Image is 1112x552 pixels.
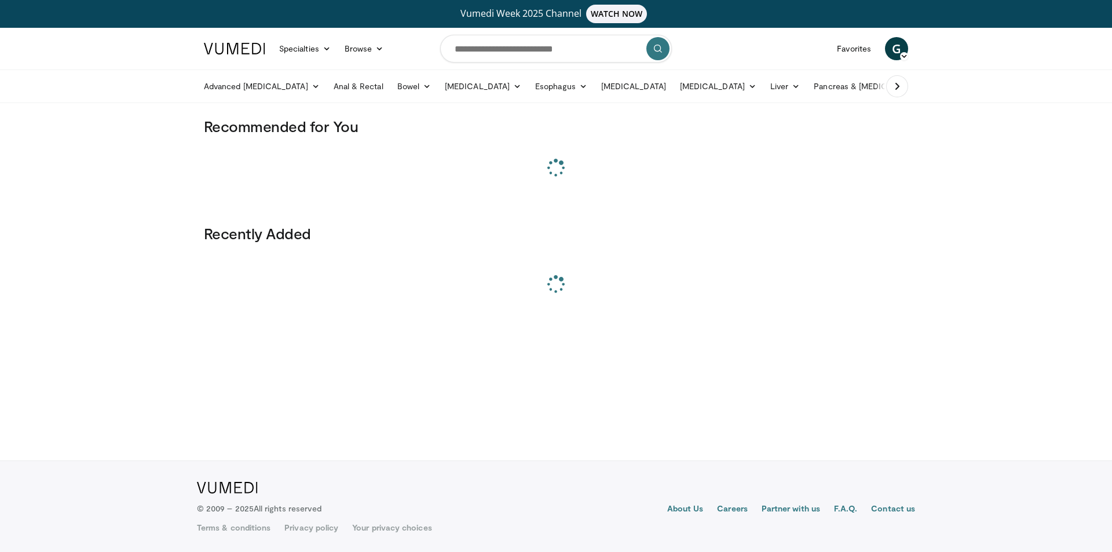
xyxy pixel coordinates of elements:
span: WATCH NOW [586,5,648,23]
a: Bowel [390,75,438,98]
a: Advanced [MEDICAL_DATA] [197,75,327,98]
a: Contact us [871,503,915,517]
img: VuMedi Logo [204,43,265,54]
a: Careers [717,503,748,517]
a: F.A.Q. [834,503,857,517]
a: About Us [667,503,704,517]
h3: Recommended for You [204,117,908,136]
a: Specialties [272,37,338,60]
a: Vumedi Week 2025 ChannelWATCH NOW [206,5,906,23]
h3: Recently Added [204,224,908,243]
a: G [885,37,908,60]
a: Terms & conditions [197,522,270,533]
a: Liver [763,75,807,98]
p: © 2009 – 2025 [197,503,321,514]
a: Your privacy choices [352,522,431,533]
input: Search topics, interventions [440,35,672,63]
a: [MEDICAL_DATA] [673,75,763,98]
a: [MEDICAL_DATA] [438,75,528,98]
a: Pancreas & [MEDICAL_DATA] [807,75,942,98]
span: All rights reserved [254,503,321,513]
a: [MEDICAL_DATA] [594,75,673,98]
a: Privacy policy [284,522,338,533]
a: Anal & Rectal [327,75,390,98]
a: Favorites [830,37,878,60]
img: VuMedi Logo [197,482,258,493]
a: Partner with us [762,503,820,517]
a: Esophagus [528,75,594,98]
a: Browse [338,37,391,60]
